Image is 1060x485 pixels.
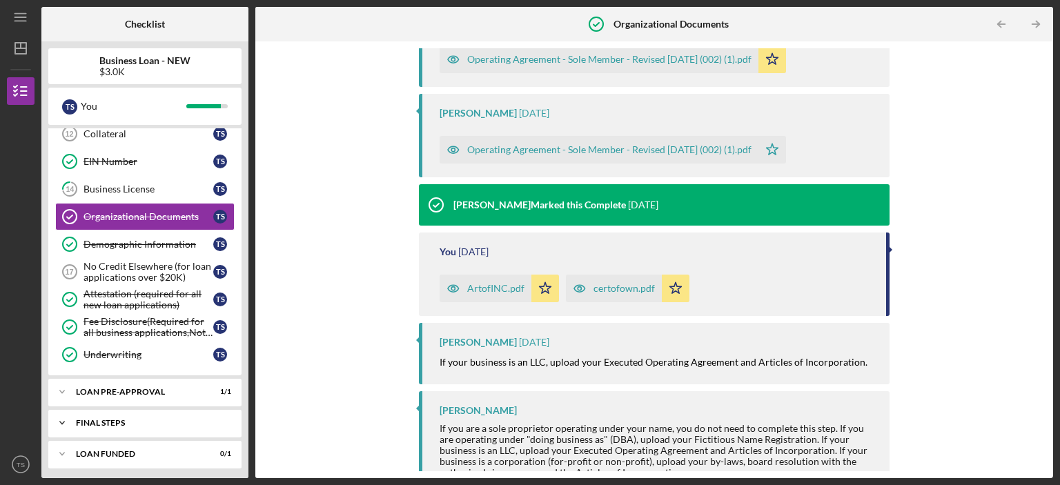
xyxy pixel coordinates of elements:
a: Attestation (required for all new loan applications)TS [55,286,235,313]
div: T S [213,293,227,306]
button: certofown.pdf [566,275,689,302]
b: Checklist [125,19,165,30]
a: UnderwritingTS [55,341,235,368]
div: Operating Agreement - Sole Member - Revised [DATE] (002) (1).pdf [467,54,752,65]
div: Underwriting [84,349,213,360]
div: T S [213,127,227,141]
div: Operating Agreement - Sole Member - Revised [DATE] (002) (1).pdf [467,144,752,155]
div: LOAN PRE-APPROVAL [76,388,197,396]
div: EIN Number [84,156,213,167]
div: T S [213,320,227,334]
mark: If your business is an LLC, upload your Executed Operating Agreement and Articles of Incorporation. [440,356,867,368]
a: EIN NumberTS [55,148,235,175]
div: $3.0K [99,66,190,77]
button: ArtofINC.pdf [440,275,559,302]
button: TS [7,451,35,478]
div: 0 / 1 [206,450,231,458]
div: [PERSON_NAME] [440,337,517,348]
button: Operating Agreement - Sole Member - Revised [DATE] (002) (1).pdf [440,46,786,73]
div: You [81,95,186,118]
div: T S [213,155,227,168]
div: certofown.pdf [593,283,655,294]
a: Organizational DocumentsTS [55,203,235,230]
tspan: 17 [65,268,73,276]
a: 12CollateralTS [55,120,235,148]
text: TS [17,461,25,468]
b: Business Loan - NEW [99,55,190,66]
div: [PERSON_NAME] [440,405,517,416]
time: 2025-08-27 13:32 [519,108,549,119]
div: You [440,246,456,257]
div: FINAL STEPS [76,419,224,427]
div: [PERSON_NAME] [440,108,517,119]
div: No Credit Elsewhere (for loan applications over $20K) [84,261,213,283]
div: T S [213,182,227,196]
tspan: 14 [66,185,75,194]
a: Fee Disclosure(Required for all business applications,Not needed for Contractor loans)TS [55,313,235,341]
tspan: 12 [65,130,73,138]
div: T S [62,99,77,115]
div: Attestation (required for all new loan applications) [84,288,213,310]
div: LOAN FUNDED [76,450,197,458]
div: ArtofINC.pdf [467,283,524,294]
div: Organizational Documents [84,211,213,222]
time: 2025-08-07 20:28 [458,246,489,257]
div: Business License [84,184,213,195]
time: 2025-08-07 18:55 [519,337,549,348]
div: T S [213,265,227,279]
div: T S [213,237,227,251]
a: Demographic InformationTS [55,230,235,258]
div: 1 / 1 [206,388,231,396]
div: Fee Disclosure(Required for all business applications,Not needed for Contractor loans) [84,316,213,338]
div: T S [213,210,227,224]
time: 2025-08-12 14:55 [628,199,658,210]
div: Demographic Information [84,239,213,250]
div: Collateral [84,128,213,139]
a: 14Business LicenseTS [55,175,235,203]
div: [PERSON_NAME] Marked this Complete [453,199,626,210]
button: Operating Agreement - Sole Member - Revised [DATE] (002) (1).pdf [440,136,786,164]
div: T S [213,348,227,362]
a: 17No Credit Elsewhere (for loan applications over $20K)TS [55,258,235,286]
div: If you are a sole proprietor operating under your name, you do not need to complete this step. If... [440,423,876,478]
b: Organizational Documents [614,19,729,30]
